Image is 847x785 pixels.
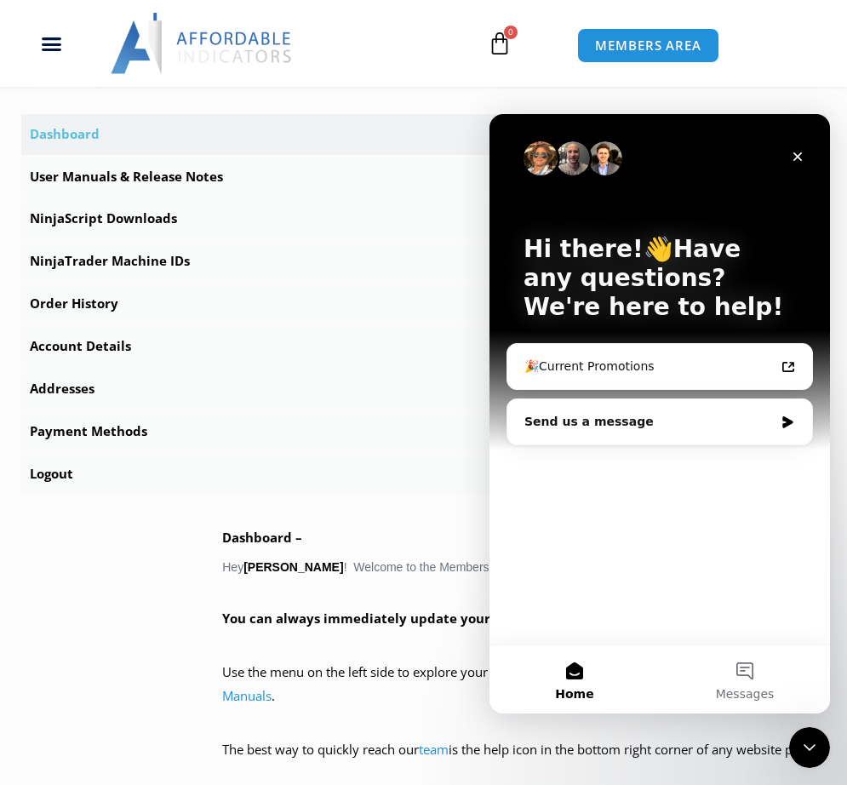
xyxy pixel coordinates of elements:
span: MEMBERS AREA [595,39,701,52]
a: User Manuals & Release Notes [21,157,826,198]
iframe: Intercom live chat [489,114,830,713]
a: Addresses [21,369,826,410]
a: NinjaTrader Machine IDs [21,241,826,282]
span: 0 [504,26,518,39]
a: Account Details [21,326,826,367]
img: LogoAI | Affordable Indicators – NinjaTrader [111,13,294,74]
a: Payment Methods [21,411,826,452]
a: team [419,741,449,758]
p: Use the menu on the left side to explore your account, including and . [222,661,826,732]
strong: You can always immediately update your in our licensing database. [222,610,810,627]
div: Menu Toggle [9,27,94,60]
strong: [PERSON_NAME] [243,560,343,574]
a: Logout [21,454,826,495]
iframe: Intercom live chat [789,727,830,768]
a: NinjaScript Downloads [21,198,826,239]
a: MEMBERS AREA [577,28,719,63]
a: User Manuals [222,663,781,704]
a: 0 [462,19,537,68]
nav: Account pages [21,114,826,495]
a: Dashboard [21,114,826,155]
b: Dashboard – [222,529,302,546]
a: Order History [21,284,826,324]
